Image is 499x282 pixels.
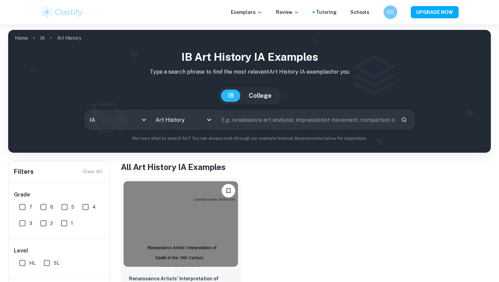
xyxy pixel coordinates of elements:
p: Type a search phrase to find the most relevant Art History IA examples for you [14,68,485,76]
button: Bookmark [222,184,235,198]
button: IB [221,90,241,102]
span: 5 [71,203,74,211]
p: Review [276,8,299,16]
a: Schools [350,8,369,16]
button: CC [384,5,397,19]
span: SL [54,259,59,267]
span: 4 [92,203,96,211]
span: 7 [29,203,32,211]
p: Art History [57,34,81,42]
p: Not sure what to search for? You can always look through our example Internal Assessments below f... [14,135,485,142]
img: Art History IA example thumbnail: Renaissance Artists' Interpretation of D [124,181,238,267]
p: Exemplars [231,8,262,16]
button: Search [398,114,410,126]
h1: IB Art History IA examples [14,49,485,65]
div: IA [85,110,150,129]
button: UPGRADE NOW [411,6,459,18]
button: College [242,90,278,102]
h6: Grade [14,191,105,199]
h6: Filters [14,167,34,176]
h1: All Art History IA Examples [121,161,491,173]
span: 2 [50,220,53,227]
h6: CC [387,8,394,16]
button: Help and Feedback [375,11,378,14]
input: E.g. renaissance art analysis, impressionist movement, comparison of Eastern and Western art styl... [217,110,395,129]
span: 3 [29,220,32,227]
img: Clastify logo [40,5,84,19]
h6: Level [14,247,105,255]
span: 6 [50,203,53,211]
span: 1 [71,220,73,227]
button: Open [204,115,214,125]
a: Tutoring [316,8,337,16]
a: IA [40,33,45,43]
img: profile cover [8,30,491,153]
a: Home [15,33,28,43]
span: HL [29,259,36,267]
